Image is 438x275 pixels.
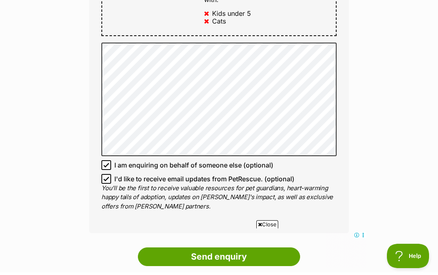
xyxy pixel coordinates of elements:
div: Kids under 5 [212,13,251,20]
div: Cats [212,20,226,28]
iframe: Help Scout Beacon - Open [387,247,430,271]
p: You'll be the first to receive valuable resources for pet guardians, heart-warming happy tails of... [101,187,337,214]
span: I am enquiring on behalf of someone else (optional) [114,163,273,173]
iframe: Advertisement [71,234,367,271]
span: Close [256,223,278,231]
span: I'd like to receive email updates from PetRescue. (optional) [114,177,294,187]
